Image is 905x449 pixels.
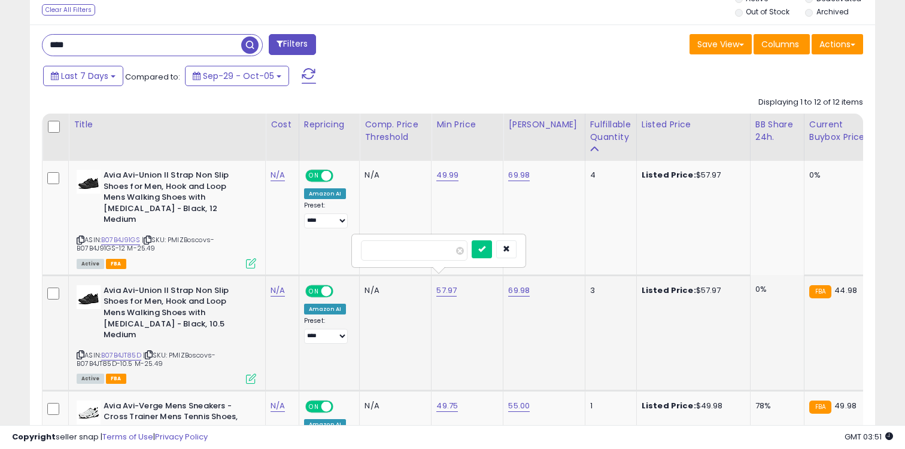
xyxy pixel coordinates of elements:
[304,188,346,199] div: Amazon AI
[690,34,752,54] button: Save View
[125,71,180,83] span: Compared to:
[365,285,422,296] div: N/A
[12,431,56,442] strong: Copyright
[642,285,696,296] b: Listed Price:
[77,170,101,194] img: 41CtOT8SfYL._SL40_.jpg
[77,374,104,384] span: All listings currently available for purchase on Amazon
[365,401,422,411] div: N/A
[642,118,745,131] div: Listed Price
[809,401,831,414] small: FBA
[436,118,498,131] div: Min Price
[104,285,249,344] b: Avia Avi-Union II Strap Non Slip Shoes for Men, Hook and Loop Mens Walking Shoes with [MEDICAL_DA...
[834,285,857,296] span: 44.98
[102,431,153,442] a: Terms of Use
[77,285,101,309] img: 41CtOT8SfYL._SL40_.jpg
[508,118,579,131] div: [PERSON_NAME]
[306,401,321,411] span: ON
[61,70,108,82] span: Last 7 Days
[758,97,863,108] div: Displaying 1 to 12 of 12 items
[77,350,215,368] span: | SKU: PMIZBoscovs-B07B4JT85D-10.5 M-25.49
[436,169,458,181] a: 49.99
[77,401,101,424] img: 41Hw9-HXS-L._SL40_.jpg
[436,285,457,297] a: 57.97
[271,400,285,412] a: N/A
[77,285,256,383] div: ASIN:
[271,285,285,297] a: N/A
[508,285,530,297] a: 69.98
[203,70,274,82] span: Sep-29 - Oct-05
[755,284,795,295] div: 0%
[304,304,346,314] div: Amazon AI
[185,66,289,86] button: Sep-29 - Oct-05
[761,38,799,50] span: Columns
[642,170,741,181] div: $57.97
[332,286,351,296] span: OFF
[809,118,871,143] div: Current Buybox Price
[642,169,696,181] b: Listed Price:
[590,118,631,143] div: Fulfillable Quantity
[42,4,95,16] div: Clear All Filters
[106,259,126,269] span: FBA
[755,401,795,411] div: 78%
[508,400,530,412] a: 55.00
[271,118,294,131] div: Cost
[101,235,140,245] a: B07B4J91GS
[365,170,422,181] div: N/A
[304,317,351,344] div: Preset:
[816,7,849,17] label: Archived
[845,431,893,442] span: 2025-10-13 03:51 GMT
[508,169,530,181] a: 69.98
[306,286,321,296] span: ON
[271,169,285,181] a: N/A
[104,170,249,228] b: Avia Avi-Union II Strap Non Slip Shoes for Men, Hook and Loop Mens Walking Shoes with [MEDICAL_DA...
[77,259,104,269] span: All listings currently available for purchase on Amazon
[77,235,214,253] span: | SKU: PMIZBoscovs-B07B4J91GS-12 M-25.49
[269,34,315,55] button: Filters
[43,66,123,86] button: Last 7 Days
[642,400,696,411] b: Listed Price:
[834,400,857,411] span: 49.98
[590,285,627,296] div: 3
[642,401,741,411] div: $49.98
[304,118,355,131] div: Repricing
[104,401,249,448] b: Avia Avi-Verge Mens Sneakers - Cross Trainer Mens Tennis Shoes, Pickleball or Walking Shoes for M...
[74,118,260,131] div: Title
[754,34,810,54] button: Columns
[809,170,867,181] div: 0%
[746,7,789,17] label: Out of Stock
[642,285,741,296] div: $57.97
[436,400,458,412] a: 49.75
[812,34,863,54] button: Actions
[590,170,627,181] div: 4
[155,431,208,442] a: Privacy Policy
[332,171,351,181] span: OFF
[755,118,799,143] div: BB Share 24h.
[809,285,831,298] small: FBA
[365,118,426,143] div: Comp. Price Threshold
[306,171,321,181] span: ON
[106,374,126,384] span: FBA
[304,201,351,228] div: Preset:
[590,401,627,411] div: 1
[77,170,256,267] div: ASIN:
[12,432,208,443] div: seller snap | |
[332,401,351,411] span: OFF
[101,350,141,361] a: B07B4JT85D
